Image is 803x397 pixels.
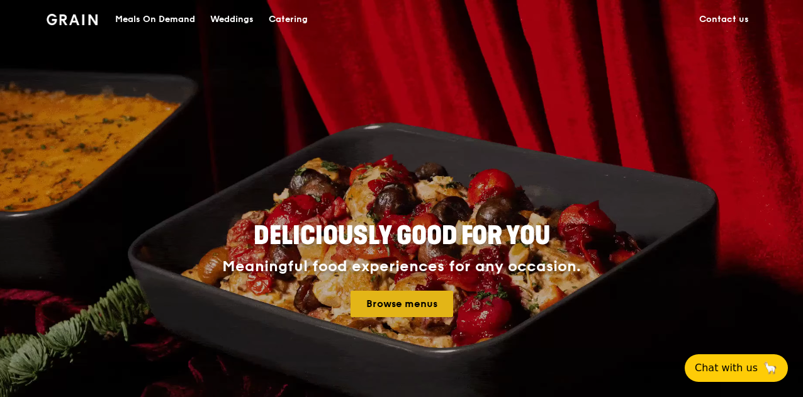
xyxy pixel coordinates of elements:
a: Browse menus [351,291,453,317]
span: 🦙 [763,361,778,376]
div: Catering [269,1,308,38]
img: Grain [47,14,98,25]
span: Chat with us [695,361,758,376]
button: Chat with us🦙 [685,354,788,382]
span: Deliciously good for you [254,221,550,251]
div: Meaningful food experiences for any occasion. [175,258,628,276]
div: Weddings [210,1,254,38]
a: Weddings [203,1,261,38]
div: Meals On Demand [115,1,195,38]
a: Contact us [692,1,756,38]
a: Catering [261,1,315,38]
